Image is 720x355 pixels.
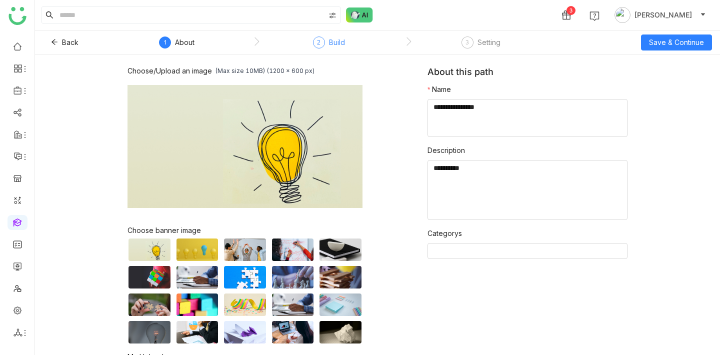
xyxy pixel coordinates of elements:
[427,145,465,156] label: Description
[313,36,345,54] div: 2Build
[328,11,336,19] img: search-type.svg
[427,228,462,239] label: Categorys
[329,36,345,48] div: Build
[634,9,692,20] span: [PERSON_NAME]
[175,36,194,48] div: About
[465,38,469,46] span: 3
[62,37,78,48] span: Back
[477,36,500,48] div: Setting
[215,67,314,74] div: (Max size 10MB) (1200 x 600 px)
[346,7,373,22] img: ask-buddy-normal.svg
[566,6,575,15] div: 3
[317,38,320,46] span: 2
[614,7,630,23] img: avatar
[427,66,627,84] div: About this path
[8,7,26,25] img: logo
[612,7,708,23] button: [PERSON_NAME]
[427,84,451,95] label: Name
[641,34,712,50] button: Save & Continue
[589,11,599,21] img: help.svg
[649,37,704,48] span: Save & Continue
[159,36,194,54] div: 1About
[127,66,212,75] div: Choose/Upload an image
[127,226,362,234] div: Choose banner image
[163,38,167,46] span: 1
[43,34,86,50] button: Back
[461,36,500,54] div: 3Setting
